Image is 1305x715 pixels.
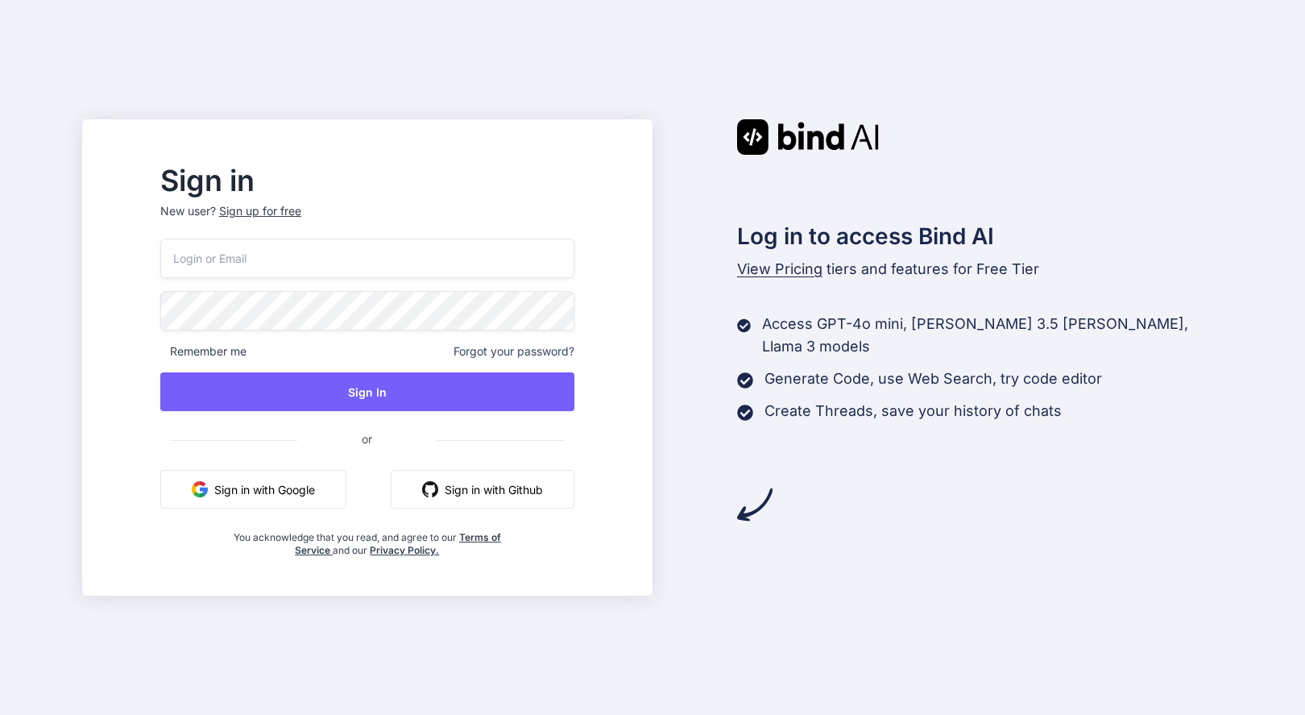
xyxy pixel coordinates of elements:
div: Sign up for free [219,203,301,219]
h2: Log in to access Bind AI [737,219,1224,253]
span: Remember me [160,343,246,360]
img: google [192,481,208,497]
a: Privacy Policy. [370,544,439,556]
button: Sign in with Github [391,470,574,509]
button: Sign in with Google [160,470,346,509]
p: Generate Code, use Web Search, try code editor [764,368,1102,390]
img: github [422,481,438,497]
p: tiers and features for Free Tier [737,258,1224,281]
p: Access GPT-4o mini, [PERSON_NAME] 3.5 [PERSON_NAME], Llama 3 models [762,313,1223,358]
img: Bind AI logo [737,119,879,155]
button: Sign In [160,372,574,411]
div: You acknowledge that you read, and agree to our and our [229,522,505,557]
a: Terms of Service [295,531,501,556]
p: Create Threads, save your history of chats [764,400,1062,422]
span: Forgot your password? [454,343,574,360]
img: arrow [737,487,773,522]
p: New user? [160,203,574,239]
h2: Sign in [160,168,574,193]
span: or [297,419,437,459]
input: Login or Email [160,239,574,278]
span: View Pricing [737,260,822,277]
